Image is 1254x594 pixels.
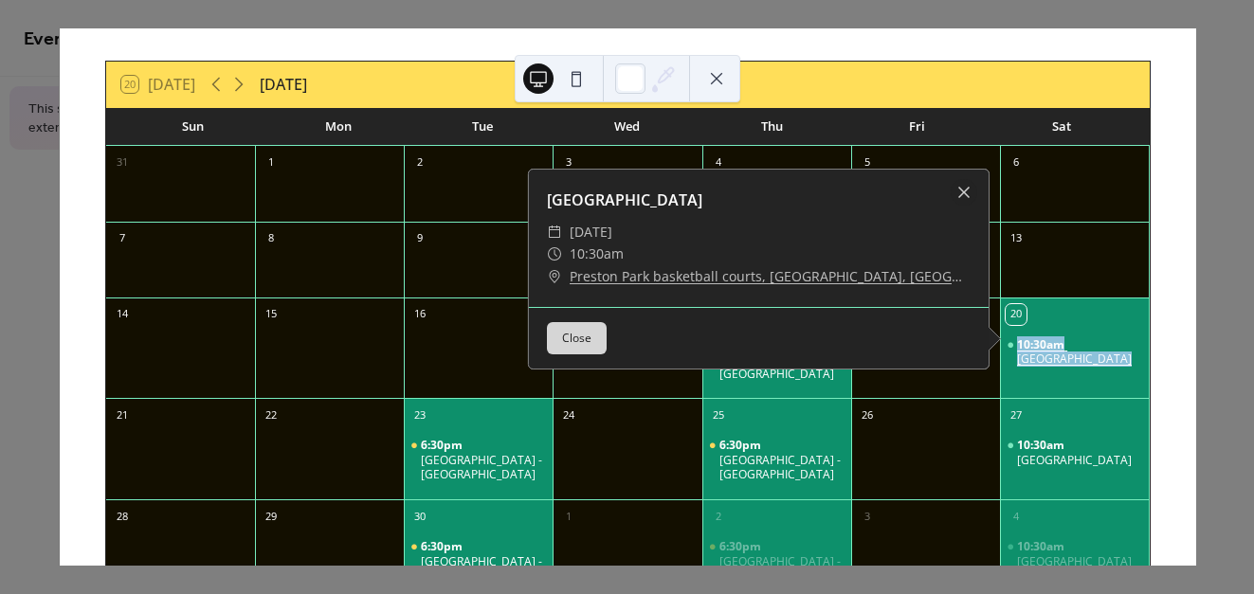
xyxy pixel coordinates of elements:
[421,539,465,554] span: 6:30pm
[570,243,624,265] span: 10:30am
[112,405,133,425] div: 21
[421,453,545,482] div: [GEOGRAPHIC_DATA] - [GEOGRAPHIC_DATA]
[857,153,878,173] div: 5
[1017,453,1132,468] div: [GEOGRAPHIC_DATA]
[719,438,764,453] span: 6:30pm
[547,221,562,243] div: ​
[1006,228,1027,249] div: 13
[261,506,282,527] div: 29
[990,108,1135,146] div: Sat
[1017,438,1067,453] span: 10:30am
[702,539,851,584] div: Zumba Brighthelm Centre - Free Car Park
[558,405,579,425] div: 24
[570,265,970,288] a: Preston Park basketball courts, [GEOGRAPHIC_DATA], [GEOGRAPHIC_DATA]
[1006,153,1027,173] div: 6
[409,405,430,425] div: 23
[702,438,851,482] div: Zumba Brighthelm Centre - Free Car Park
[112,304,133,325] div: 14
[1017,351,1132,367] div: [GEOGRAPHIC_DATA]
[555,108,700,146] div: Wed
[112,228,133,249] div: 7
[558,506,579,527] div: 1
[112,506,133,527] div: 28
[719,539,764,554] span: 6:30pm
[1000,438,1149,467] div: Zumba Preston Park
[708,153,729,173] div: 4
[409,228,430,249] div: 9
[708,506,729,527] div: 2
[570,221,612,243] span: [DATE]
[409,304,430,325] div: 16
[845,108,990,146] div: Fri
[261,228,282,249] div: 8
[404,539,553,584] div: Zumba Brighthelm Centre - Free Car Park
[547,243,562,265] div: ​
[1006,506,1027,527] div: 4
[708,405,729,425] div: 25
[265,108,410,146] div: Mon
[558,153,579,173] div: 3
[261,153,282,173] div: 1
[410,108,555,146] div: Tue
[1017,554,1132,569] div: [GEOGRAPHIC_DATA]
[121,108,266,146] div: Sun
[261,304,282,325] div: 15
[1006,405,1027,425] div: 27
[112,153,133,173] div: 31
[719,453,844,482] div: [GEOGRAPHIC_DATA] - [GEOGRAPHIC_DATA]
[1000,337,1149,367] div: Zumba Preston Park
[421,554,545,584] div: [GEOGRAPHIC_DATA] - [GEOGRAPHIC_DATA]
[857,405,878,425] div: 26
[409,153,430,173] div: 2
[700,108,845,146] div: Thu
[260,73,307,96] div: [DATE]
[421,438,465,453] span: 6:30pm
[719,554,844,584] div: [GEOGRAPHIC_DATA] - [GEOGRAPHIC_DATA]
[409,506,430,527] div: 30
[261,405,282,425] div: 22
[1006,304,1027,325] div: 20
[1000,539,1149,568] div: Zumba Preston Park
[1017,337,1067,352] span: 10:30am
[547,265,562,288] div: ​
[404,438,553,482] div: Zumba Brighthelm Centre - Free Car Park
[528,189,989,211] div: [GEOGRAPHIC_DATA]
[857,506,878,527] div: 3
[1017,539,1067,554] span: 10:30am
[547,322,607,354] button: Close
